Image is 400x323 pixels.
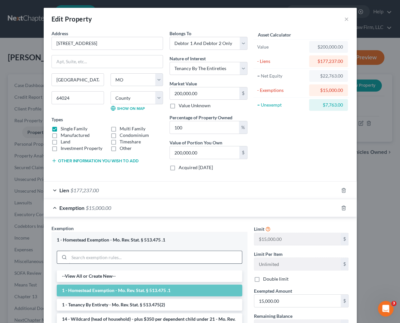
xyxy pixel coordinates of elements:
[52,14,92,23] div: Edit Property
[170,121,239,134] input: 0.00
[239,87,247,100] div: $
[263,276,289,282] label: Double limit
[257,102,306,108] div: = Unexempt
[170,114,232,121] label: Percentage of Property Owned
[170,139,222,146] label: Value of Portion You Own
[314,87,343,94] div: $15,000.00
[314,102,343,108] div: $7,763.00
[120,125,145,132] label: Multi Family
[170,55,206,62] label: Nature of Interest
[61,139,70,145] label: Land
[111,106,145,111] a: Show on Map
[170,87,239,100] input: 0.00
[254,258,341,270] input: --
[179,102,211,109] label: Value Unknown
[341,258,348,270] div: $
[52,91,104,104] input: Enter zip...
[61,125,87,132] label: Single Family
[314,58,343,65] div: $177,237.00
[254,295,341,307] input: 0.00
[57,285,242,296] li: 1 - Homestead Exemption - Mo. Rev. Stat. § 513.475 .1
[341,233,348,245] div: $
[170,80,197,87] label: Market Value
[257,73,306,79] div: = Net Equity
[52,37,163,50] input: Enter address...
[57,270,242,282] li: --View All or Create New--
[239,121,247,134] div: %
[61,145,102,152] label: Investment Property
[52,55,163,68] input: Apt, Suite, etc...
[254,288,292,294] span: Exempted Amount
[120,145,132,152] label: Other
[344,15,349,23] button: ×
[52,31,68,36] span: Address
[314,73,343,79] div: $22,763.00
[239,146,247,159] div: $
[257,44,306,50] div: Value
[257,87,306,94] div: - Exemptions
[254,313,292,319] label: Remaining Balance
[254,233,341,245] input: --
[170,146,239,159] input: 0.00
[86,205,111,211] span: $15,000.00
[391,301,396,306] span: 3
[57,299,242,311] li: 1 - Tenancy By Entirety - Mo. Rev. Stat. § 513.475(2)
[52,116,63,123] label: Types
[52,74,104,86] input: Enter city...
[52,158,139,163] button: Other information you wish to add
[57,237,242,243] div: 1 - Homestead Exemption - Mo. Rev. Stat. § 513.475 .1
[254,226,264,232] span: Limit
[314,44,343,50] div: $200,000.00
[52,226,74,231] span: Exemption
[61,132,90,139] label: Manufactured
[258,31,291,38] label: Asset Calculator
[341,295,348,307] div: $
[254,251,283,257] label: Limit Per Item
[70,187,99,193] span: $177,237.00
[59,205,84,211] span: Exemption
[59,187,69,193] span: Lien
[378,301,393,316] iframe: Intercom live chat
[170,31,191,36] span: Belongs To
[179,164,213,171] label: Acquired [DATE]
[69,251,242,263] input: Search exemption rules...
[120,139,141,145] label: Timeshare
[257,58,306,65] div: - Liens
[120,132,149,139] label: Condominium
